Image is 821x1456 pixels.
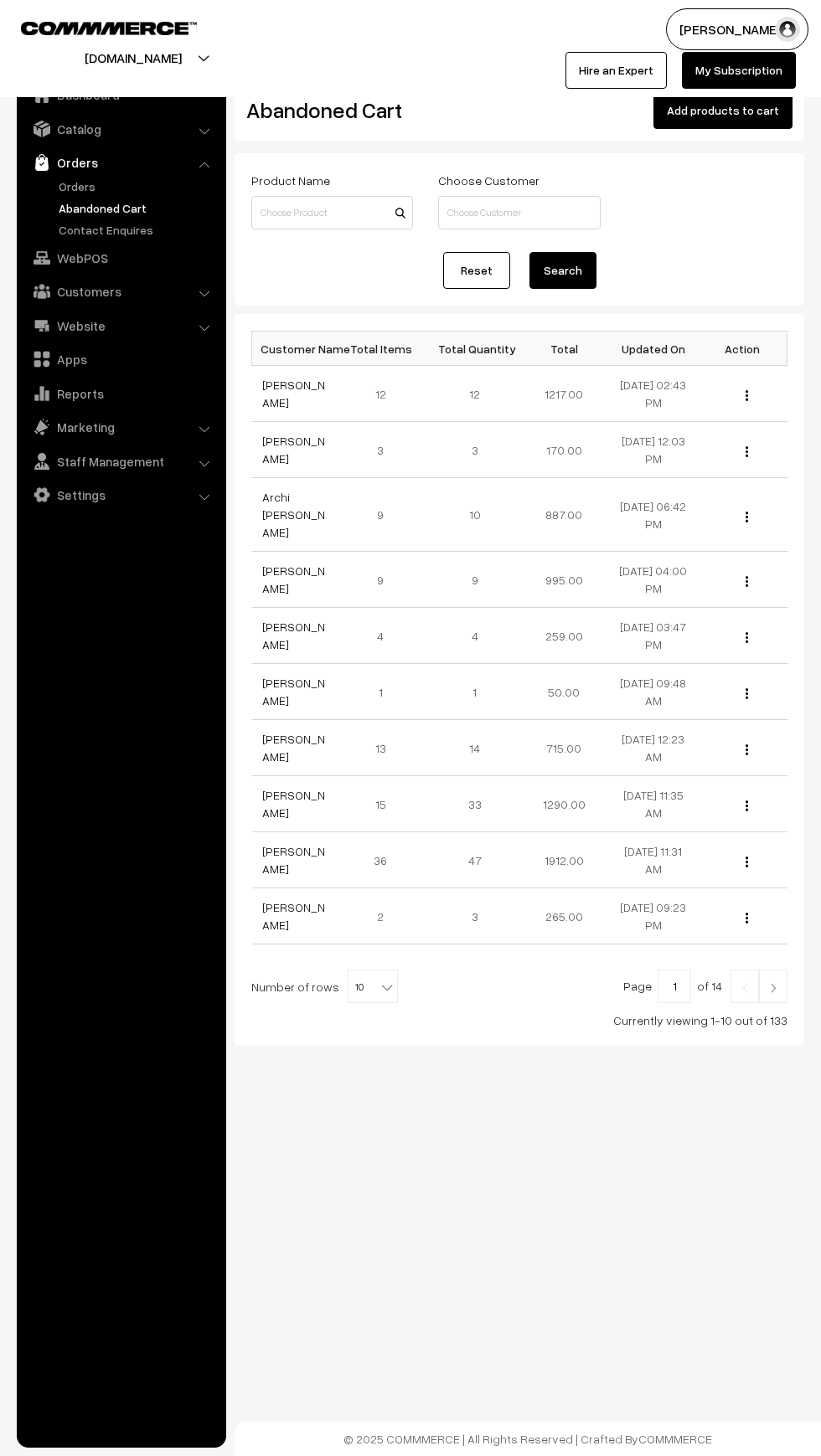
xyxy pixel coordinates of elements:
[262,434,325,466] a: [PERSON_NAME]
[431,552,520,608] td: 9
[519,422,609,478] td: 170.00
[341,776,431,832] td: 15
[766,983,781,993] img: Right
[21,114,220,144] a: Catalog
[746,744,748,755] img: Menu
[341,720,431,776] td: 13
[262,490,325,539] a: Archi [PERSON_NAME]
[746,632,748,643] img: Menu
[519,332,609,366] th: Total
[431,478,520,552] td: 10
[565,52,667,89] a: Hire an Expert
[746,800,748,811] img: Menu
[251,172,330,189] label: Product Name
[262,788,325,820] a: [PERSON_NAME]
[341,422,431,478] td: 3
[431,422,520,478] td: 3
[609,422,699,478] td: [DATE] 12:03 PM
[431,832,520,888] td: 47
[609,332,699,366] th: Updated On
[431,608,520,664] td: 4
[746,857,748,867] img: Menu
[21,147,220,177] a: Orders
[21,22,197,34] img: COMMMERCE
[54,199,220,217] a: Abandoned Cart
[21,243,220,273] a: WebPOS
[341,552,431,608] td: 9
[431,664,520,720] td: 1
[666,8,808,50] button: [PERSON_NAME]…
[519,720,609,776] td: 715.00
[609,366,699,422] td: [DATE] 02:43 PM
[21,480,220,510] a: Settings
[519,366,609,422] td: 1217.00
[21,276,220,306] a: Customers
[737,983,752,993] img: Left
[21,311,220,341] a: Website
[746,688,748,699] img: Menu
[262,900,325,932] a: [PERSON_NAME]
[341,366,431,422] td: 12
[638,1432,712,1446] a: COMMMERCE
[653,92,793,129] button: Add products to cart
[746,390,748,401] img: Menu
[262,378,325,409] a: [PERSON_NAME]
[519,888,609,944] td: 265.00
[519,478,609,552] td: 887.00
[519,608,609,664] td: 259.00
[746,446,748,457] img: Menu
[262,620,325,651] a: [PERSON_NAME]
[609,776,699,832] td: [DATE] 11:35 AM
[623,979,652,993] span: Page
[235,1422,821,1456] footer: © 2025 COMMMERCE | All Rights Reserved | Crafted By
[262,563,325,595] a: [PERSON_NAME]
[54,221,220,239] a: Contact Enquires
[341,332,431,366] th: Total Items
[431,332,520,366] th: Total Quantity
[251,196,413,229] input: Choose Product
[349,970,397,1004] span: 10
[246,97,411,123] h2: Abandoned Cart
[775,17,800,42] img: user
[21,412,220,442] a: Marketing
[609,720,699,776] td: [DATE] 12:23 AM
[21,17,168,37] a: COMMMERCE
[341,608,431,664] td: 4
[609,552,699,608] td: [DATE] 04:00 PM
[262,844,325,876] a: [PERSON_NAME]
[438,196,600,229] input: Choose Customer
[341,478,431,552] td: 9
[609,608,699,664] td: [DATE] 03:47 PM
[252,332,342,366] th: Customer Name
[21,344,220,374] a: Apps
[431,366,520,422] td: 12
[438,172,540,189] label: Choose Customer
[348,970,398,1003] span: 10
[262,676,325,707] a: [PERSON_NAME]
[341,664,431,720] td: 1
[262,732,325,764] a: [PERSON_NAME]
[431,720,520,776] td: 14
[529,252,596,289] button: Search
[609,478,699,552] td: [DATE] 06:42 PM
[26,37,240,79] button: [DOMAIN_NAME]
[519,832,609,888] td: 1912.00
[341,888,431,944] td: 2
[682,52,796,89] a: My Subscription
[519,552,609,608] td: 995.00
[251,978,339,996] span: Number of rows
[54,177,220,195] a: Orders
[443,252,510,289] a: Reset
[746,512,748,522] img: Menu
[21,378,220,409] a: Reports
[609,832,699,888] td: [DATE] 11:31 AM
[746,576,748,587] img: Menu
[609,664,699,720] td: [DATE] 09:48 AM
[431,776,520,832] td: 33
[341,832,431,888] td: 36
[519,664,609,720] td: 50.00
[251,1011,787,1029] div: Currently viewing 1-10 out of 133
[746,913,748,924] img: Menu
[431,888,520,944] td: 3
[519,776,609,832] td: 1290.00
